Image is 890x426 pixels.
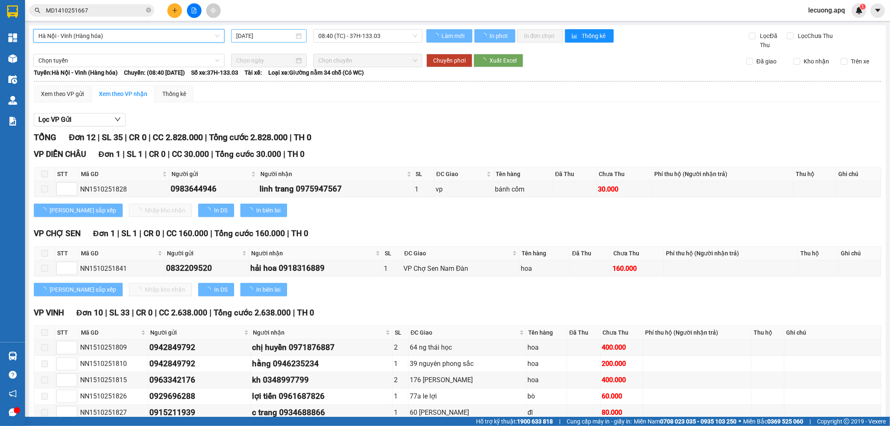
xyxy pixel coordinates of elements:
[613,263,662,274] div: 160.000
[861,4,864,10] span: 1
[191,8,197,13] span: file-add
[394,407,407,418] div: 1
[517,418,553,425] strong: 1900 633 818
[55,326,79,340] th: STT
[162,229,164,238] span: |
[495,184,551,194] div: bánh cốm
[247,287,256,292] span: loading
[602,342,641,353] div: 400.000
[9,408,17,416] span: message
[476,417,553,426] span: Hỗ trợ kỹ thuật:
[602,358,641,369] div: 200.000
[481,33,488,39] span: loading
[144,229,160,238] span: CR 0
[528,375,566,385] div: hoa
[159,308,207,318] span: CC 2.638.000
[149,132,151,142] span: |
[99,89,147,98] div: Xem theo VP nhận
[38,114,71,125] span: Lọc VP Gửi
[81,169,161,179] span: Mã GD
[172,8,178,13] span: plus
[214,308,291,318] span: Tổng cước 2.638.000
[870,3,885,18] button: caret-down
[240,283,287,296] button: In biên lai
[129,204,192,217] button: Nhập kho nhận
[34,308,64,318] span: VP VINH
[8,75,17,84] img: warehouse-icon
[247,207,256,213] span: loading
[767,418,803,425] strong: 0369 525 060
[290,132,292,142] span: |
[528,407,566,418] div: đl
[252,341,391,354] div: chị huyền 0971876887
[565,29,614,43] button: bar-chartThống kê
[8,352,17,360] img: warehouse-icon
[35,8,40,13] span: search
[198,204,234,217] button: In DS
[860,4,866,10] sup: 1
[798,247,839,260] th: Thu hộ
[757,31,787,50] span: Lọc Đã Thu
[411,328,517,337] span: ĐC Giao
[652,167,794,181] th: Phí thu hộ (Người nhận trả)
[214,285,227,294] span: In DS
[132,308,134,318] span: |
[414,167,434,181] th: SL
[102,132,123,142] span: SL 35
[50,285,116,294] span: [PERSON_NAME] sắp xếp
[436,184,492,194] div: vp
[166,229,208,238] span: CC 160.000
[34,132,56,142] span: TỔNG
[245,68,262,77] span: Tài xế:
[34,229,81,238] span: VP CHỢ SEN
[46,6,144,15] input: Tìm tên, số ĐT hoặc mã đơn
[410,342,524,353] div: 64 ng thái học
[153,132,203,142] span: CC 2.828.000
[34,69,118,76] b: Tuyến: Hà Nội - Vinh (Hàng hóa)
[403,263,518,274] div: VP Chợ Sen Nam Đàn
[9,390,17,398] span: notification
[404,249,511,258] span: ĐC Giao
[394,391,407,401] div: 1
[168,149,170,159] span: |
[80,358,146,369] div: NN1510251810
[171,183,257,195] div: 0983644946
[55,247,79,260] th: STT
[294,132,311,142] span: TH 0
[410,375,524,385] div: 176 [PERSON_NAME]
[146,8,151,13] span: close-circle
[121,229,137,238] span: SL 1
[572,33,579,40] span: bar-chart
[293,308,295,318] span: |
[602,391,641,401] div: 60.000
[124,68,185,77] span: Chuyến: (08:40 [DATE])
[93,229,115,238] span: Đơn 1
[855,7,863,14] img: icon-new-feature
[494,167,553,181] th: Tên hàng
[660,418,736,425] strong: 0708 023 035 - 0935 103 250
[210,8,216,13] span: aim
[79,372,148,388] td: NN1510251815
[384,263,401,274] div: 1
[209,308,212,318] span: |
[81,249,156,258] span: Mã GD
[129,283,192,296] button: Nhập kho nhận
[149,341,249,354] div: 0942849792
[79,260,165,277] td: NN1510251841
[155,308,157,318] span: |
[839,247,881,260] th: Ghi chú
[441,31,466,40] span: Làm mới
[76,308,103,318] span: Đơn 10
[38,30,219,42] span: Hà Nội - Vinh (Hàng hóa)
[634,417,736,426] span: Miền Nam
[7,5,18,18] img: logo-vxr
[260,169,405,179] span: Người nhận
[34,283,123,296] button: [PERSON_NAME] sắp xếp
[794,167,836,181] th: Thu hộ
[847,57,872,66] span: Trên xe
[383,247,402,260] th: SL
[393,326,408,340] th: SL
[664,247,798,260] th: Phí thu hộ (Người nhận trả)
[415,184,433,194] div: 1
[844,418,850,424] span: copyright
